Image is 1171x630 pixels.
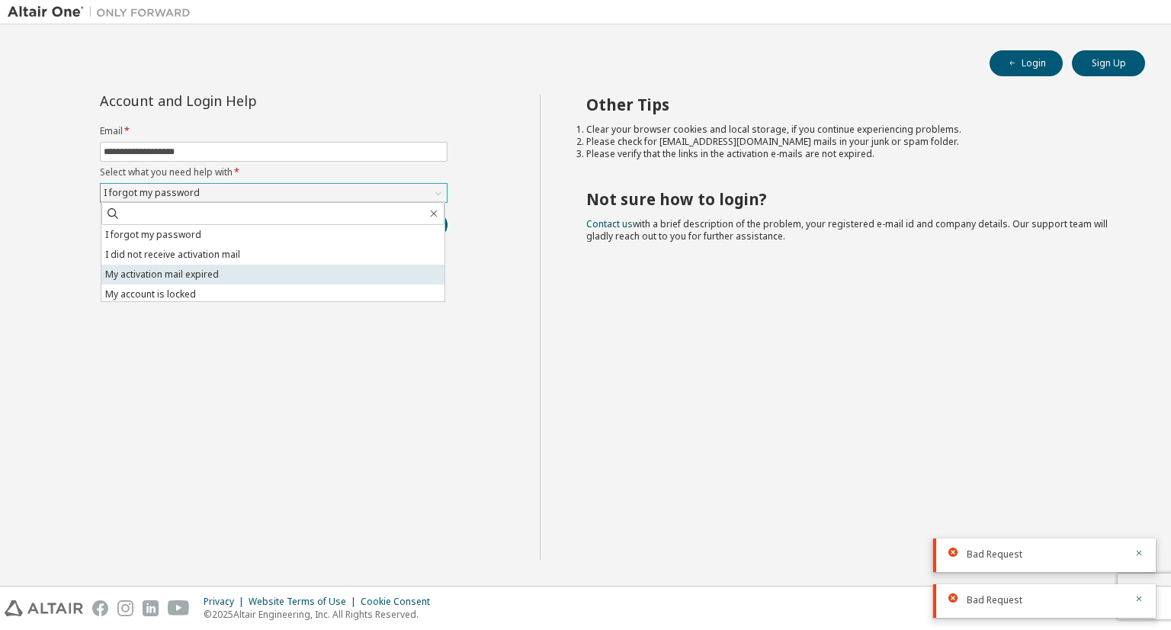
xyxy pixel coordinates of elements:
h2: Other Tips [586,95,1118,114]
img: facebook.svg [92,600,108,616]
a: Contact us [586,217,633,230]
li: Please check for [EMAIL_ADDRESS][DOMAIN_NAME] mails in your junk or spam folder. [586,136,1118,148]
span: Bad Request [967,594,1022,606]
div: Account and Login Help [100,95,378,107]
li: Please verify that the links in the activation e-mails are not expired. [586,148,1118,160]
div: I forgot my password [101,185,202,201]
li: I forgot my password [101,225,444,245]
p: © 2025 Altair Engineering, Inc. All Rights Reserved. [204,608,439,621]
img: altair_logo.svg [5,600,83,616]
img: instagram.svg [117,600,133,616]
button: Login [990,50,1063,76]
img: linkedin.svg [143,600,159,616]
h2: Not sure how to login? [586,189,1118,209]
div: I forgot my password [101,184,447,202]
label: Email [100,125,448,137]
label: Select what you need help with [100,166,448,178]
button: Sign Up [1072,50,1145,76]
li: Clear your browser cookies and local storage, if you continue experiencing problems. [586,124,1118,136]
span: with a brief description of the problem, your registered e-mail id and company details. Our suppo... [586,217,1108,243]
div: Website Terms of Use [249,596,361,608]
div: Cookie Consent [361,596,439,608]
img: Altair One [8,5,198,20]
span: Bad Request [967,548,1022,561]
div: Privacy [204,596,249,608]
img: youtube.svg [168,600,190,616]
